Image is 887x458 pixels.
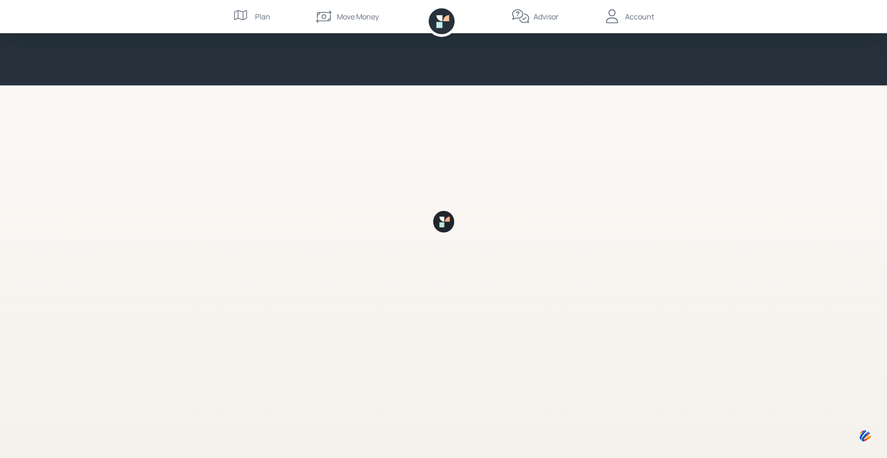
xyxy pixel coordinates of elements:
[432,211,455,233] img: Retirable loading
[255,11,270,22] div: Plan
[857,427,873,444] img: svg+xml;base64,PHN2ZyB3aWR0aD0iNDQiIGhlaWdodD0iNDQiIHZpZXdCb3g9IjAgMCA0NCA0NCIgZmlsbD0ibm9uZSIgeG...
[625,11,654,22] div: Account
[534,11,559,22] div: Advisor
[337,11,379,22] div: Move Money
